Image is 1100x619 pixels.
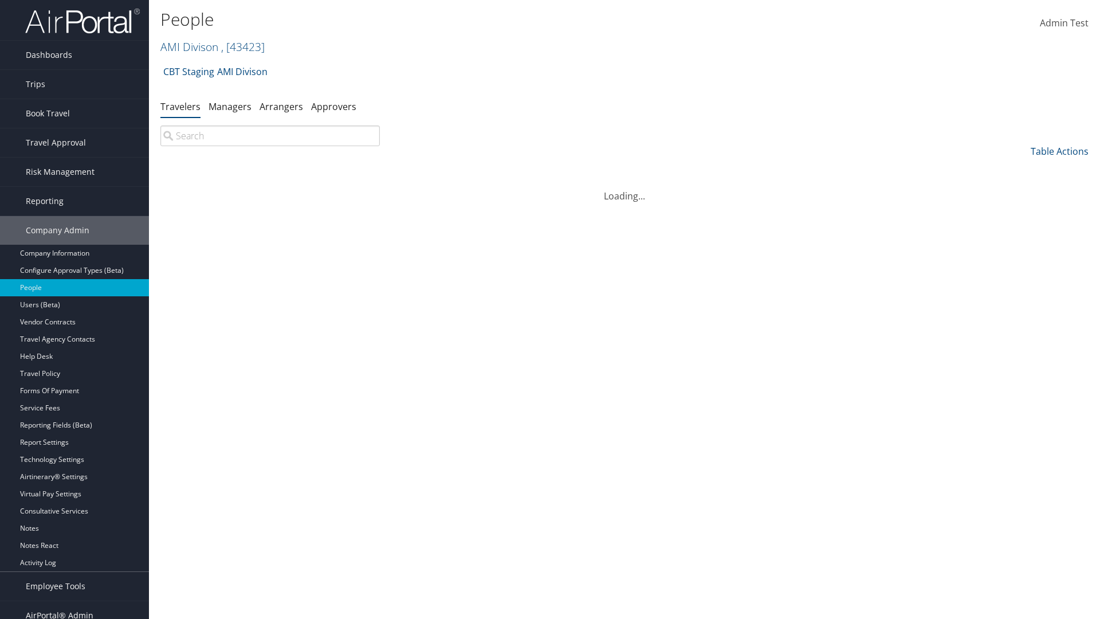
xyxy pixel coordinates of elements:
[26,128,86,157] span: Travel Approval
[26,187,64,216] span: Reporting
[1040,17,1089,29] span: Admin Test
[160,7,779,32] h1: People
[160,126,380,146] input: Search
[26,572,85,601] span: Employee Tools
[26,216,89,245] span: Company Admin
[221,39,265,54] span: , [ 43423 ]
[260,100,303,113] a: Arrangers
[160,100,201,113] a: Travelers
[160,175,1089,203] div: Loading...
[26,70,45,99] span: Trips
[217,60,268,83] a: AMI Divison
[311,100,356,113] a: Approvers
[163,60,214,83] a: CBT Staging
[160,39,265,54] a: AMI Divison
[26,41,72,69] span: Dashboards
[209,100,252,113] a: Managers
[1040,6,1089,41] a: Admin Test
[1031,145,1089,158] a: Table Actions
[26,158,95,186] span: Risk Management
[26,99,70,128] span: Book Travel
[25,7,140,34] img: airportal-logo.png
